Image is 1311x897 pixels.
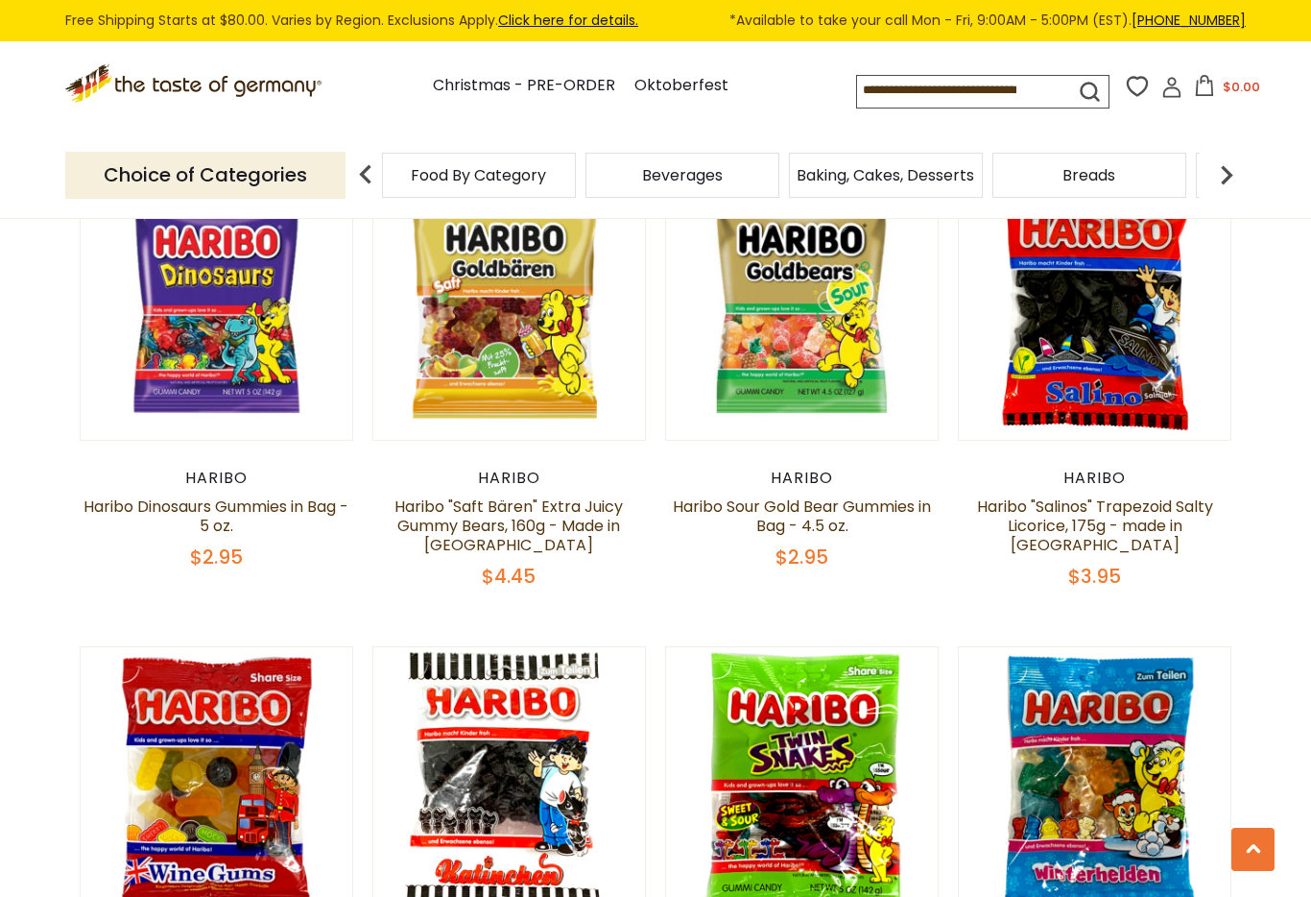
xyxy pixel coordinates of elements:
img: Haribo [959,169,1230,441]
span: $4.45 [482,563,536,590]
div: Haribo [958,469,1231,488]
div: Haribo [372,469,646,488]
a: Haribo "Saft Bären" Extra Juicy Gummy Bears, 160g - Made in [GEOGRAPHIC_DATA] [394,496,623,556]
div: Haribo [665,469,939,488]
img: previous arrow [346,156,385,194]
span: $2.95 [190,544,243,570]
p: Choice of Categories [65,152,346,199]
a: [PHONE_NUMBER] [1132,11,1246,30]
div: Free Shipping Starts at $80.00. Varies by Region. Exclusions Apply. [65,10,1246,32]
div: Haribo [80,469,353,488]
img: Haribo [373,169,645,441]
a: Haribo Sour Gold Bear Gummies in Bag - 4.5 oz. [673,496,931,537]
a: Beverages [642,168,723,182]
a: Oktoberfest [634,73,728,99]
a: Christmas - PRE-ORDER [433,73,615,99]
button: $0.00 [1186,75,1268,104]
span: *Available to take your call Mon - Fri, 9:00AM - 5:00PM (EST). [729,10,1246,32]
img: Haribo [81,169,352,441]
span: $2.95 [775,544,828,570]
img: Haribo [666,169,938,441]
span: $0.00 [1223,78,1260,96]
a: Food By Category [411,168,546,182]
img: next arrow [1207,156,1246,194]
a: Click here for details. [498,11,638,30]
a: Haribo "Salinos" Trapezoid Salty Licorice, 175g - made in [GEOGRAPHIC_DATA] [977,496,1213,556]
a: Baking, Cakes, Desserts [797,168,974,182]
span: $3.95 [1068,563,1121,590]
a: Haribo Dinosaurs Gummies in Bag - 5 oz. [83,496,348,537]
a: Breads [1062,168,1115,182]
